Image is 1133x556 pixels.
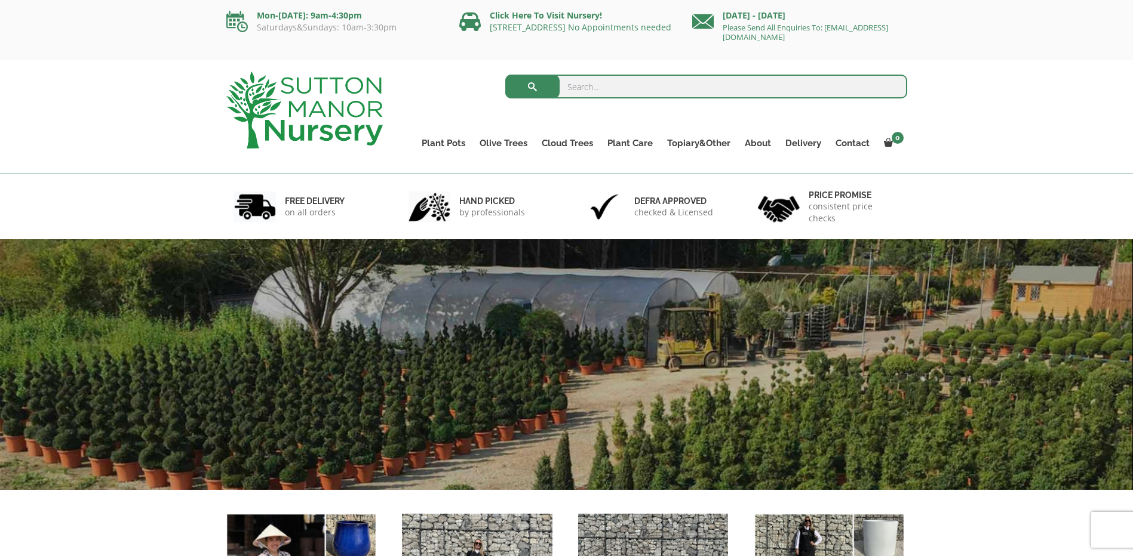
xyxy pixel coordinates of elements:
[234,191,276,222] img: 1.jpg
[226,8,441,23] p: Mon-[DATE]: 9am-4:30pm
[505,75,907,98] input: Search...
[723,22,888,42] a: Please Send All Enquiries To: [EMAIL_ADDRESS][DOMAIN_NAME]
[226,23,441,32] p: Saturdays&Sundays: 10am-3:30pm
[122,424,985,496] h1: FREE UK DELIVERY UK’S LEADING SUPPLIERS OF TREES & POTS
[809,200,899,224] p: consistent price checks
[778,135,828,152] a: Delivery
[809,190,899,200] h6: Price promise
[692,8,907,23] p: [DATE] - [DATE]
[414,135,472,152] a: Plant Pots
[738,135,778,152] a: About
[459,206,525,218] p: by professionals
[634,206,713,218] p: checked & Licensed
[472,135,535,152] a: Olive Trees
[409,191,450,222] img: 2.jpg
[660,135,738,152] a: Topiary&Other
[892,132,904,144] span: 0
[490,10,602,21] a: Click Here To Visit Nursery!
[600,135,660,152] a: Plant Care
[828,135,877,152] a: Contact
[459,196,525,206] h6: hand picked
[285,196,345,206] h6: FREE DELIVERY
[634,196,713,206] h6: Defra approved
[877,135,907,152] a: 0
[490,21,671,33] a: [STREET_ADDRESS] No Appointments needed
[535,135,600,152] a: Cloud Trees
[584,191,625,222] img: 3.jpg
[285,206,345,218] p: on all orders
[758,189,800,225] img: 4.jpg
[226,72,383,149] img: logo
